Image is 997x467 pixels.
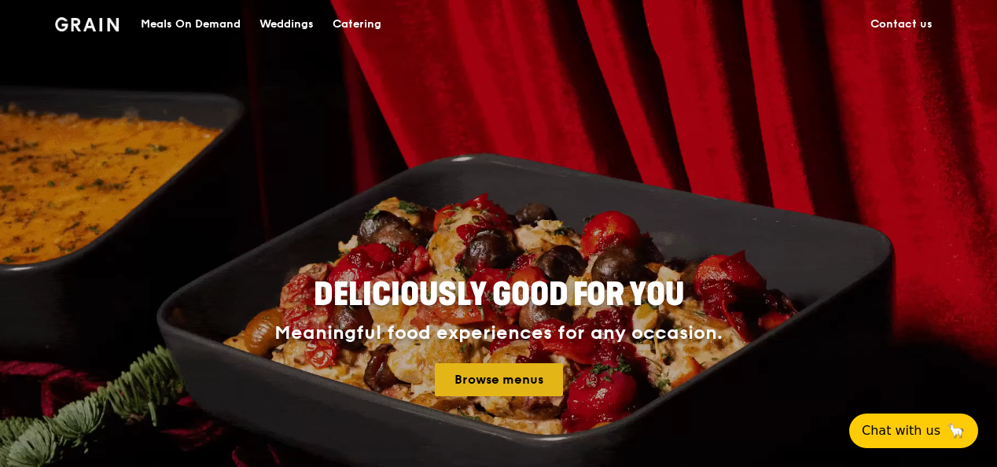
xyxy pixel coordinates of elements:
span: Deliciously good for you [314,276,684,314]
a: Contact us [861,1,942,48]
span: Chat with us [862,421,940,440]
img: Grain [55,17,119,31]
a: Weddings [250,1,323,48]
a: Browse menus [435,363,563,396]
a: Catering [323,1,391,48]
button: Chat with us🦙 [849,414,978,448]
div: Catering [333,1,381,48]
div: Meaningful food experiences for any occasion. [215,322,782,344]
div: Meals On Demand [141,1,241,48]
div: Weddings [259,1,314,48]
span: 🦙 [947,421,966,440]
